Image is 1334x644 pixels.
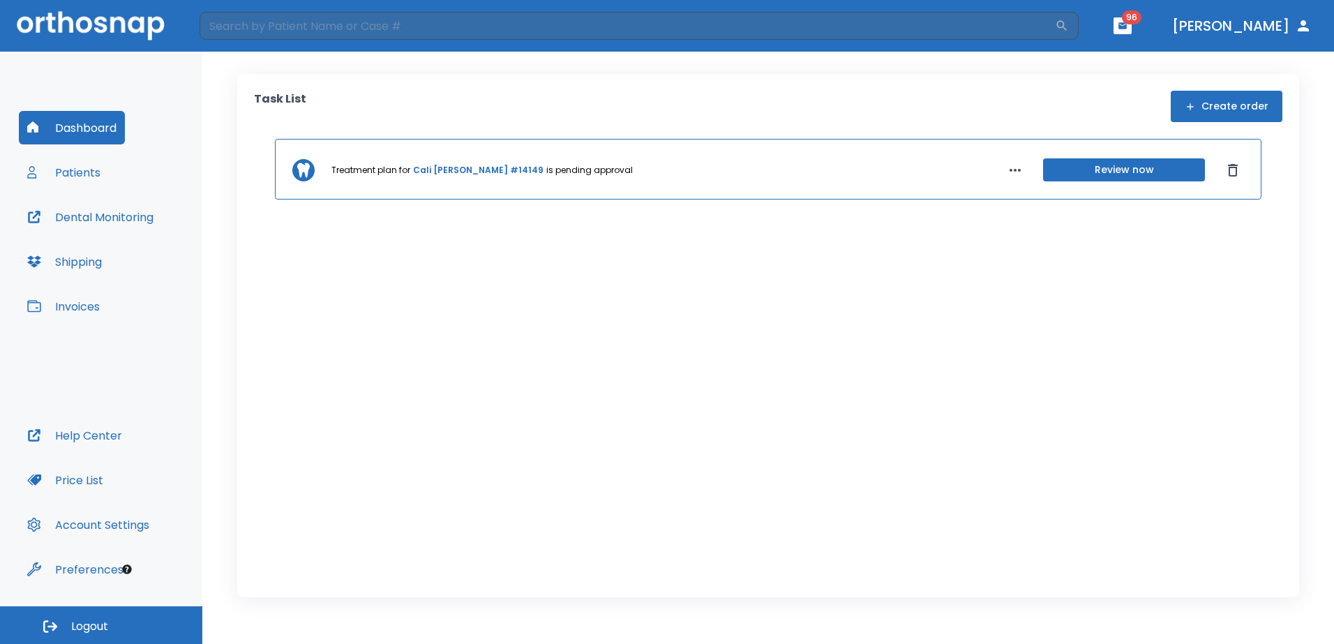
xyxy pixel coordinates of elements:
[19,156,109,189] button: Patients
[19,111,125,144] button: Dashboard
[19,508,158,541] button: Account Settings
[200,12,1055,40] input: Search by Patient Name or Case #
[19,245,110,278] button: Shipping
[1171,91,1282,122] button: Create order
[19,200,162,234] button: Dental Monitoring
[331,164,410,177] p: Treatment plan for
[1122,10,1141,24] span: 96
[17,11,165,40] img: Orthosnap
[71,619,108,634] span: Logout
[19,463,112,497] button: Price List
[19,419,130,452] button: Help Center
[19,553,132,586] button: Preferences
[254,91,306,122] p: Task List
[1167,13,1317,38] button: [PERSON_NAME]
[1222,159,1244,181] button: Dismiss
[19,290,108,323] button: Invoices
[121,563,133,576] div: Tooltip anchor
[1043,158,1205,181] button: Review now
[546,164,633,177] p: is pending approval
[413,164,544,177] a: Cali [PERSON_NAME] #14149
